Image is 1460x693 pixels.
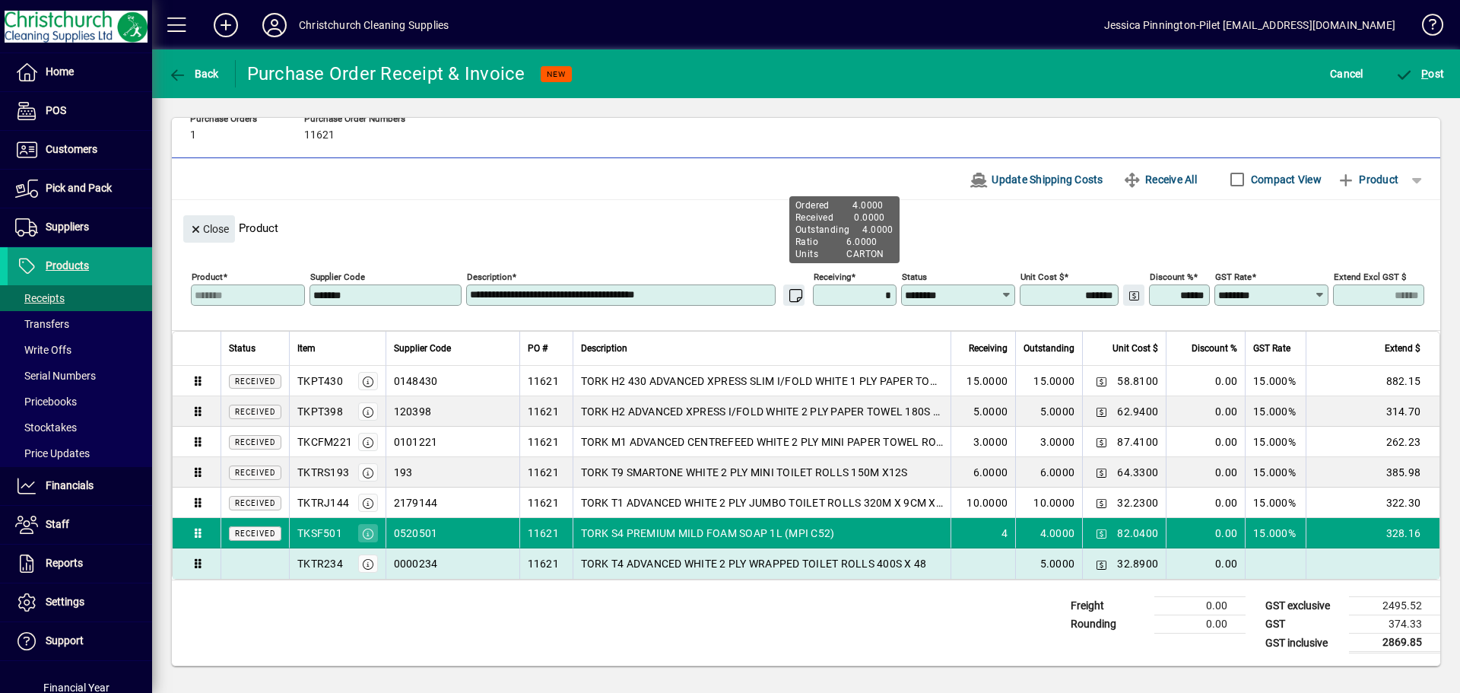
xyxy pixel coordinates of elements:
mat-label: Discount % [1150,272,1193,282]
span: Support [46,634,84,647]
span: Item [297,340,316,357]
a: Pick and Pack [8,170,152,208]
td: 0.00 [1166,427,1245,457]
mat-label: Extend excl GST $ [1334,272,1406,282]
button: Change Price Levels [1090,370,1112,392]
span: Settings [46,596,84,608]
span: Receipts [15,292,65,304]
td: 5.0000 [1015,548,1082,579]
button: Product [1329,166,1406,193]
td: 11621 [519,518,573,548]
div: Purchase Order Receipt & Invoice [247,62,525,86]
span: 15.0000 [966,374,1008,389]
a: Financials [8,467,152,505]
button: Post [1392,60,1449,87]
td: 11621 [519,427,573,457]
span: Status [229,340,255,357]
span: 6.0000 [973,465,1008,480]
button: Change Price Levels [1090,553,1112,574]
td: 5.0000 [1015,396,1082,427]
span: Write Offs [15,344,71,356]
td: 15.000% [1245,396,1306,427]
span: Received [235,469,275,477]
span: Received [235,438,275,447]
td: 11621 [519,396,573,427]
td: TORK T1 ADVANCED WHITE 2 PLY JUMBO TOILET ROLLS 320M X 9CM X 6S [573,488,951,518]
span: Outstanding [1024,340,1074,357]
td: 120398 [386,396,519,427]
span: Extend $ [1385,340,1420,357]
span: Received [235,377,275,386]
td: GST exclusive [1258,597,1349,615]
span: Pick and Pack [46,182,112,194]
span: Received [235,408,275,416]
td: GST inclusive [1258,634,1349,653]
span: 32.2300 [1117,495,1158,510]
a: Staff [8,506,152,544]
td: 0.00 [1154,615,1246,634]
td: TORK H2 ADVANCED XPRESS I/FOLD WHITE 2 PLY PAPER TOWEL 180S X 21 [573,396,951,427]
a: Transfers [8,311,152,337]
td: 374.33 [1349,615,1440,634]
td: 2869.85 [1349,634,1440,653]
span: Cancel [1330,62,1363,86]
div: TKTRS193 [297,465,349,480]
span: Received [235,529,275,538]
span: 58.8100 [1117,374,1158,389]
td: 2179144 [386,488,519,518]
span: 3.0000 [973,434,1008,450]
td: 0000234 [386,548,519,579]
td: 0.00 [1166,366,1245,396]
td: 322.30 [1306,488,1439,518]
button: Change Price Levels [1123,285,1144,306]
span: Products [46,259,89,272]
a: Write Offs [8,337,152,363]
button: Change Price Levels [1090,401,1112,422]
div: TKTR234 [297,556,343,571]
span: 32.8900 [1117,556,1158,571]
div: Ordered 4.0000 Received 0.0000 Outstanding 4.0000 Ratio 6.0000 Units CARTON [789,196,900,263]
td: 0.00 [1166,396,1245,427]
div: Christchurch Cleaning Supplies [299,13,449,37]
span: POS [46,104,66,116]
div: TKTRJ144 [297,495,349,510]
a: Receipts [8,285,152,311]
td: TORK T9 SMARTONE WHITE 2 PLY MINI TOILET ROLLS 150M X12S [573,457,951,488]
button: Change Price Levels [1090,523,1112,544]
td: 11621 [519,457,573,488]
span: Supplier Code [394,340,451,357]
button: Back [164,60,223,87]
div: TKSF501 [297,526,342,541]
a: Settings [8,583,152,621]
button: Change Price Levels [1090,462,1112,483]
span: Serial Numbers [15,370,96,382]
span: Discount % [1192,340,1237,357]
div: Jessica Pinnington-Pilet [EMAIL_ADDRESS][DOMAIN_NAME] [1104,13,1395,37]
span: Financials [46,479,94,491]
td: TORK M1 ADVANCED CENTREFEED WHITE 2 PLY MINI PAPER TOWEL ROLL 75M X 22CM X 11S [573,427,951,457]
a: POS [8,92,152,130]
td: 328.16 [1306,518,1439,548]
mat-label: Unit Cost $ [1020,272,1064,282]
td: 882.15 [1306,366,1439,396]
span: Unit Cost $ [1112,340,1158,357]
span: 4 [1001,526,1008,541]
a: Home [8,53,152,91]
td: 193 [386,457,519,488]
span: Price Updates [15,447,90,459]
a: Knowledge Base [1411,3,1441,52]
span: PO # [528,340,547,357]
span: Transfers [15,318,69,330]
a: Serial Numbers [8,363,152,389]
span: 82.0400 [1117,526,1158,541]
span: Receiving [969,340,1008,357]
button: Update Shipping Costs [963,166,1109,193]
span: 10.0000 [966,495,1008,510]
td: 262.23 [1306,427,1439,457]
span: Pricebooks [15,396,77,408]
td: TORK S4 PREMIUM MILD FOAM SOAP 1L (MPI C52) [573,518,951,548]
div: Product [172,200,1440,246]
mat-label: Description [467,272,512,282]
a: Price Updates [8,440,152,466]
td: 15.000% [1245,457,1306,488]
